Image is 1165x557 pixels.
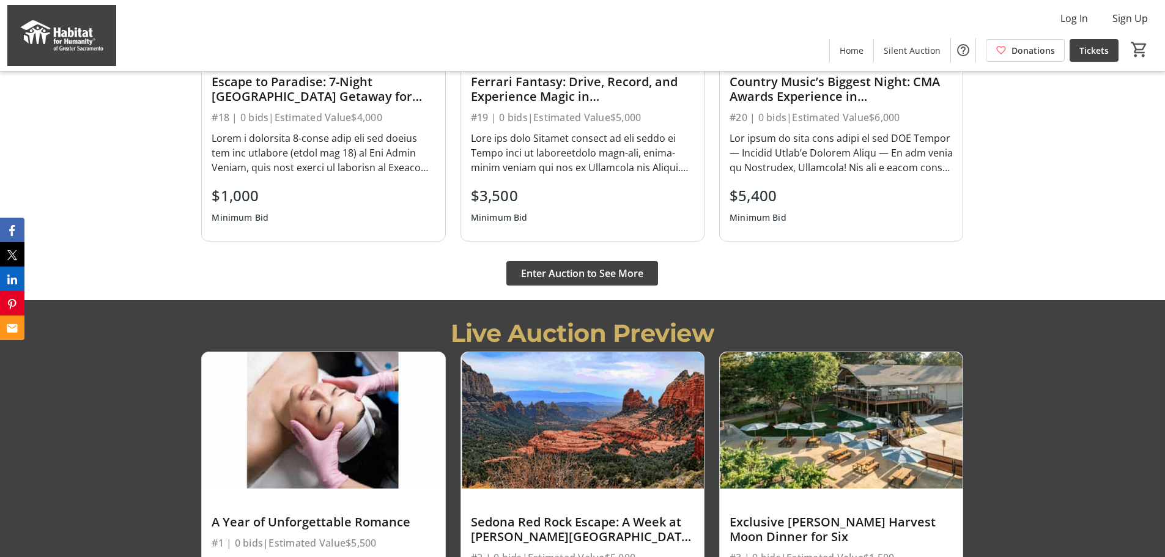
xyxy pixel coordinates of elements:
div: Ferrari Fantasy: Drive, Record, and Experience Magic in [GEOGRAPHIC_DATA] [471,75,694,104]
a: Donations [986,39,1065,62]
button: Enter Auction to See More [506,261,658,286]
img: Sedona Red Rock Escape: A Week at Arroyo Roble Resort for 4-6 People [461,352,704,489]
div: Lore ips dolo Sitamet consect ad eli seddo ei Tempo inci ut laboreetdolo magn-ali, enima-minim ve... [471,131,694,175]
div: $5,400 [730,185,786,207]
a: Tickets [1070,39,1119,62]
span: Log In [1060,11,1088,26]
button: Sign Up [1103,9,1158,28]
button: Log In [1051,9,1098,28]
div: #18 | 0 bids | Estimated Value $4,000 [212,109,435,126]
div: Sedona Red Rock Escape: A Week at [PERSON_NAME][GEOGRAPHIC_DATA] for 4-6 People [471,515,694,544]
span: Home [840,44,864,57]
button: Cart [1128,39,1150,61]
div: $3,500 [471,185,528,207]
div: Minimum Bid [730,207,786,229]
div: #1 | 0 bids | Estimated Value $5,500 [212,534,435,551]
div: Lorem i dolorsita 8-conse adip eli sed doeius tem inc utlabore (etdol mag 18) al Eni Admin Veniam... [212,131,435,175]
div: $1,000 [212,185,268,207]
span: Donations [1012,44,1055,57]
span: Enter Auction to See More [521,266,643,281]
span: Silent Auction [884,44,941,57]
a: Silent Auction [874,39,950,62]
div: #19 | 0 bids | Estimated Value $5,000 [471,109,694,126]
img: A Year of Unforgettable Romance [202,352,445,489]
div: Escape to Paradise: 7-Night [GEOGRAPHIC_DATA] Getaway for Two Adults + Two Children [212,75,435,104]
div: #20 | 0 bids | Estimated Value $6,000 [730,109,953,126]
span: Live Auction Preview [451,318,714,348]
div: Minimum Bid [471,207,528,229]
div: Minimum Bid [212,207,268,229]
div: Exclusive [PERSON_NAME] Harvest Moon Dinner for Six [730,515,953,544]
img: Habitat for Humanity of Greater Sacramento's Logo [7,5,116,66]
a: Home [830,39,873,62]
img: Exclusive Bogle Harvest Moon Dinner for Six [720,352,963,489]
span: Tickets [1079,44,1109,57]
button: Help [951,38,975,62]
div: Country Music’s Biggest Night: CMA Awards Experience in [GEOGRAPHIC_DATA] for Two [730,75,953,104]
div: Lor ipsum do sita cons adipi el sed DOE Tempor — Incidid Utlab’e Dolorem Aliqu — En adm venia qu ... [730,131,953,175]
span: Sign Up [1112,11,1148,26]
div: A Year of Unforgettable Romance [212,515,435,529]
